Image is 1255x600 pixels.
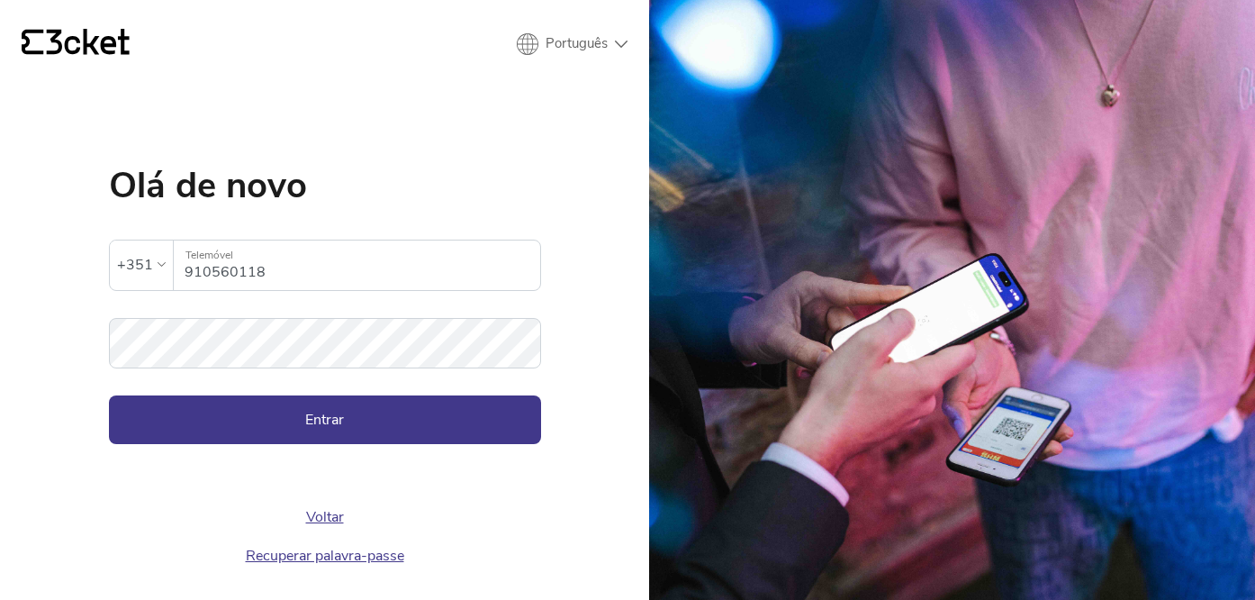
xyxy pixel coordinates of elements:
[185,241,540,290] input: Telemóvel
[109,168,541,204] h1: Olá de novo
[117,251,153,278] div: +351
[174,241,540,270] label: Telemóvel
[246,546,404,566] a: Recuperar palavra-passe
[109,395,541,444] button: Entrar
[22,29,130,59] a: {' '}
[22,30,43,55] g: {' '}
[306,507,344,527] a: Voltar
